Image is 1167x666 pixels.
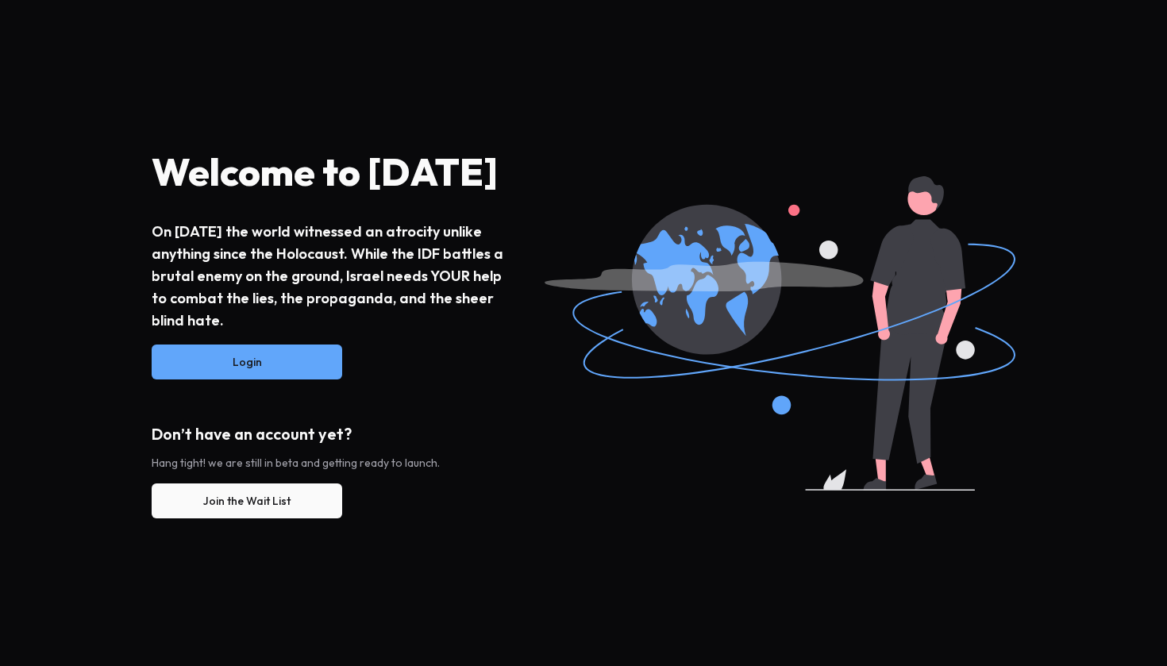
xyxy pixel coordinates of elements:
div: Don’t have an account yet? [152,424,352,444]
div: Hang tight! we are still in beta and getting ready to launch. [152,456,440,471]
button: Login [152,345,342,379]
div: Welcome to [DATE] [152,148,498,195]
img: login [545,176,1015,491]
div: On [DATE] the world witnessed an atrocity unlike anything since the Holocaust. While the IDF batt... [152,221,506,332]
button: Join the Wait List [152,483,342,518]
